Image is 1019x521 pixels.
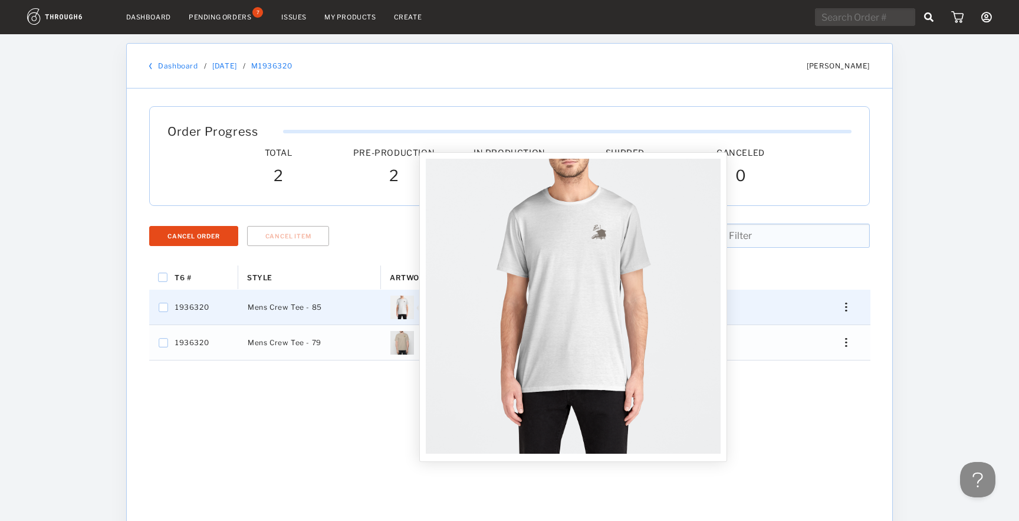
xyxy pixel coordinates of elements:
[248,300,322,315] span: Mens Crew Tee - 85
[394,13,422,21] a: Create
[175,335,209,350] span: 1936320
[274,166,284,188] span: 2
[167,124,258,139] span: Order Progress
[735,166,747,188] span: 0
[149,63,152,70] img: back_bracket.f28aa67b.svg
[158,61,198,70] a: Dashboard
[389,166,399,188] span: 2
[149,325,870,361] div: Press SPACE to select this row.
[606,148,645,158] span: Shipped
[722,224,870,248] input: Filter
[265,232,311,240] span: Cancel Item
[960,462,995,497] iframe: Toggle Customer Support
[189,13,251,21] div: Pending Orders
[716,148,765,158] span: Canceled
[807,61,870,70] span: [PERSON_NAME]
[27,8,109,25] img: logo.1c10ca64.svg
[845,338,847,347] img: meatball_vertical.0c7b41df.svg
[324,13,376,21] a: My Products
[167,232,220,240] div: Cancel Order
[204,61,207,70] div: /
[390,296,414,319] img: 1650_Thumb_956be212050c4c02a9548f906e93a5c7-650-.png
[243,61,246,70] div: /
[353,148,435,158] span: Pre-Production
[247,226,330,246] button: Cancel Item
[189,12,264,22] a: Pending Orders7
[815,8,915,26] input: Search Order #
[126,13,171,21] a: Dashboard
[845,303,847,312] img: meatball_vertical.0c7b41df.svg
[390,273,430,282] span: Artwork
[251,61,292,70] a: M1936320
[265,148,292,158] span: Total
[149,290,870,325] div: Press SPACE to select this row.
[175,273,191,282] span: T6 #
[474,148,545,158] span: In Production
[390,331,414,355] img: 1650_Thumb_72787310a9eb4622a5b3eb6892d0cf4b-650-.png
[426,159,721,454] img: 1650_Thumb_956be212050c4c02a9548f906e93a5c7-650-.png
[252,7,263,18] div: 7
[212,61,237,70] a: [DATE]
[149,226,238,246] button: Cancel Order
[175,300,209,315] span: 1936320
[951,11,964,23] img: icon_cart.dab5cea1.svg
[248,335,321,350] span: Mens Crew Tee - 79
[247,273,272,282] span: Style
[281,13,307,21] a: Issues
